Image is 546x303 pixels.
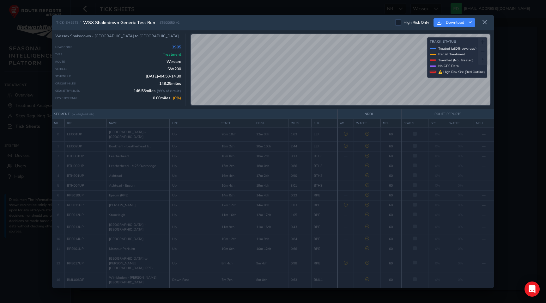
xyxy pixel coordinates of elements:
td: 1.63 [288,127,312,141]
span: 0% [435,277,440,282]
td: RPE [312,190,337,200]
th: MILES [288,119,312,127]
span: Treated (≥80% coverage) [438,46,476,51]
td: — [474,273,494,287]
td: RPE [312,200,337,210]
td: Up [170,127,219,141]
td: — [474,200,494,210]
td: 16m 4ch [219,181,254,190]
td: 0.63 [288,273,312,287]
th: START [219,119,254,127]
td: RPE012UP [64,210,106,220]
td: 17m 2ch [219,161,254,171]
span: ( 99 % of circuit) [157,89,181,93]
td: RPE [312,254,337,273]
td: Up [170,254,219,273]
td: 60 [381,273,401,287]
th: MPH [474,119,494,127]
span: Leatherhead [109,154,129,158]
div: Open Intercom Messenger [525,281,540,297]
span: 0% [458,213,463,217]
span: Epsom (RPE) [109,193,128,198]
td: BTH002UP [64,161,106,171]
span: (▲ = high risk site) [72,112,94,116]
td: — [474,151,494,161]
td: 0.98 [288,254,312,273]
td: 11m 9ch [219,220,254,234]
td: 11m 16ch [219,210,254,220]
span: — [344,213,348,217]
span: 148.25 miles [159,81,181,86]
span: 0% [435,154,440,158]
td: 60 [381,127,401,141]
th: LINE [170,119,219,127]
span: Treatment [163,52,181,57]
div: Wessex Shakedown - [GEOGRAPHIC_DATA] to [GEOGRAPHIC_DATA] [55,34,181,39]
span: 0.00 miles [153,96,181,101]
span: Travelled (Not Treated) [438,58,473,63]
td: — [474,141,494,151]
span: 0% [435,132,440,137]
th: FINISH [254,119,288,127]
td: RPE [312,220,337,234]
span: — [344,225,348,229]
td: 60 [381,220,401,234]
td: 14m 0ch [219,190,254,200]
span: ( 0 %) [173,96,181,101]
td: BTH3 [312,161,337,171]
td: 10m 12ch [219,234,254,244]
span: 146.58 miles [134,88,181,93]
span: — [344,277,348,282]
span: Wessex [167,59,181,64]
td: 8m 4ch [219,254,254,273]
td: Up [170,141,219,151]
td: 0.13 [288,151,312,161]
span: Leatherhead - M25 Overbridge [109,164,156,168]
td: 60 [381,190,401,200]
td: RPE010UP [64,190,106,200]
td: — [474,181,494,190]
span: 0% [435,144,440,149]
td: BTH3 [312,181,337,190]
td: RPE017UP [64,254,106,273]
td: 12m 17ch [219,200,254,210]
td: BTH901UP [64,171,106,181]
td: 60 [381,171,401,181]
td: LEJ002UP [64,141,106,151]
span: 0% [458,132,463,137]
span: Ashtead [109,173,122,178]
th: GPS [428,119,447,127]
th: ELR [312,119,337,127]
td: LEJ001UP [64,127,106,141]
td: 3.01 [288,181,312,190]
td: 20m 10ch [219,127,254,141]
td: 18m 0ch [219,151,254,161]
td: 7m 7ch [219,273,254,287]
span: Wimbledon - [PERSON_NAME][GEOGRAPHIC_DATA] [109,275,167,285]
span: — [344,193,348,198]
span: 0% [435,164,440,168]
td: 0.43 [288,220,312,234]
span: — [344,246,348,251]
span: [GEOGRAPHIC_DATA] to [PERSON_NAME][GEOGRAPHIC_DATA] (RPE) [109,256,167,270]
span: [PERSON_NAME] [109,203,136,207]
span: 0% [458,203,463,207]
td: 18m 2ch [254,151,288,161]
td: 0.86 [288,161,312,171]
span: Bookham - Leatherhead Jct [109,144,151,149]
td: Up [170,190,219,200]
span: [GEOGRAPHIC_DATA] - [GEOGRAPHIC_DATA] [109,222,167,232]
span: — [344,183,348,188]
td: BML006DF [64,273,106,287]
td: 18m 2ch [219,141,254,151]
td: Down Fast [170,273,219,287]
td: LEJ [312,127,337,141]
th: SEGMENT [52,109,337,119]
td: Up [170,171,219,181]
td: 9m 4ch [254,254,288,273]
span: 0% [435,193,440,198]
td: Up [170,181,219,190]
span: 0% [458,173,463,178]
span: 0% [458,237,463,241]
td: 60 [381,210,401,220]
